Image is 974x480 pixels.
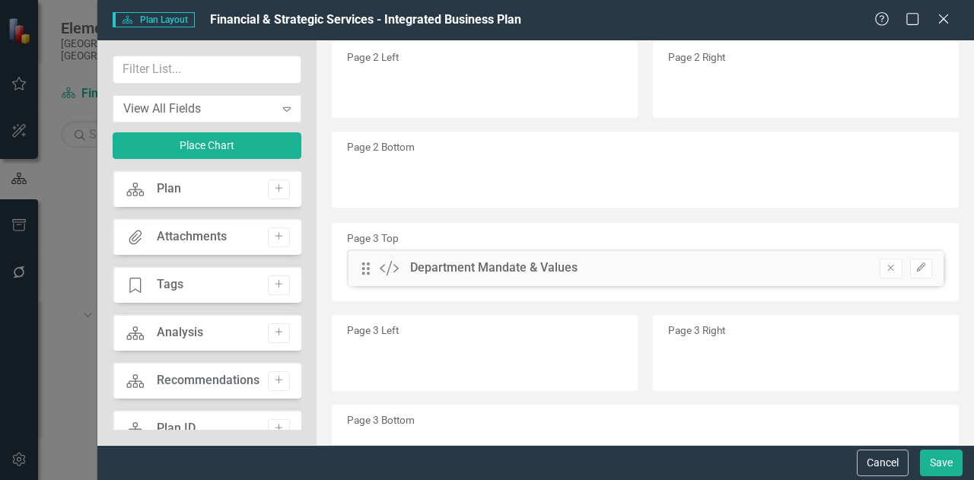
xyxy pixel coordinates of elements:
div: Plan [157,180,181,198]
small: Page 2 Bottom [347,141,415,153]
small: Page 2 Right [668,51,725,63]
div: Analysis [157,324,203,342]
span: Financial & Strategic Services - Integrated Business Plan [210,12,521,27]
div: View All Fields [123,100,275,117]
div: Attachments [157,228,227,246]
span: Plan Layout [113,12,195,27]
small: Page 3 Right [668,324,725,336]
input: Filter List... [113,56,301,84]
small: Page 3 Bottom [347,414,415,426]
div: Department Mandate & Values [410,259,578,277]
button: Place Chart [113,132,301,159]
div: Recommendations [157,372,259,389]
button: Save [920,450,963,476]
small: Page 3 Top [347,232,399,244]
button: Cancel [857,450,909,476]
small: Page 2 Left [347,51,399,63]
div: Plan ID [157,420,196,437]
small: Page 3 Left [347,324,399,336]
div: Tags [157,276,183,294]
